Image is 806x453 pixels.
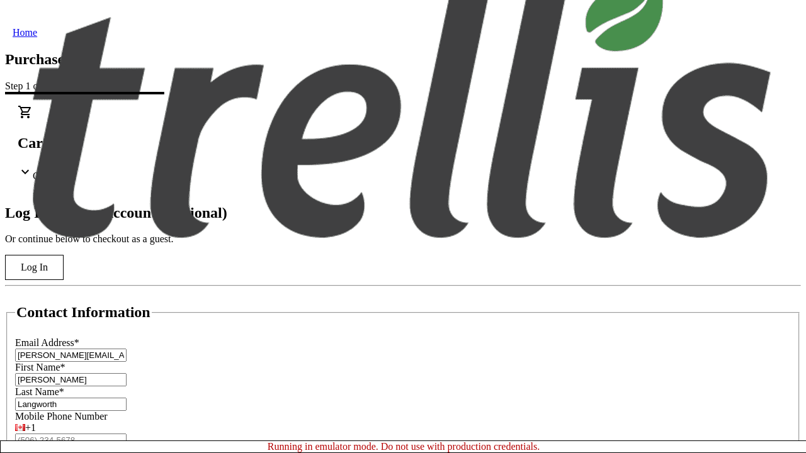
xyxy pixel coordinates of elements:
span: Log In [21,262,48,273]
button: Log In [5,255,64,280]
label: Email Address* [15,337,79,348]
label: Last Name* [15,386,64,397]
label: Mobile Phone Number [15,411,108,422]
input: (506) 234-5678 [15,433,127,447]
label: First Name* [15,362,65,372]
